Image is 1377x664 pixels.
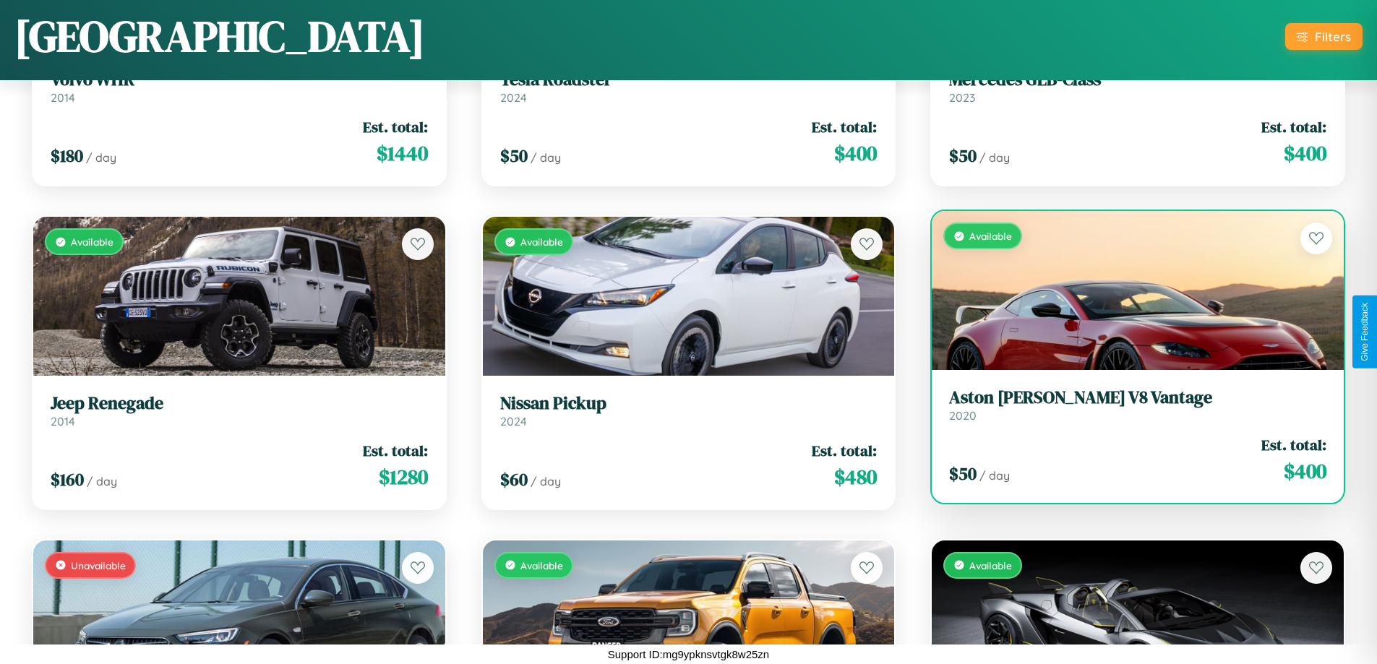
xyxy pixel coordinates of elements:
[979,468,1010,483] span: / day
[500,467,528,491] span: $ 60
[51,69,428,90] h3: Volvo WHR
[500,144,528,168] span: $ 50
[51,467,84,491] span: $ 160
[834,139,877,168] span: $ 400
[500,393,878,414] h3: Nissan Pickup
[51,90,75,105] span: 2014
[531,474,561,488] span: / day
[608,644,769,664] p: Support ID: mg9ypknsvtgk8w25zn
[520,236,563,248] span: Available
[949,387,1326,423] a: Aston [PERSON_NAME] V8 Vantage2020
[500,393,878,428] a: Nissan Pickup2024
[51,144,83,168] span: $ 180
[500,414,527,428] span: 2024
[51,414,75,428] span: 2014
[949,387,1326,408] h3: Aston [PERSON_NAME] V8 Vantage
[969,230,1012,242] span: Available
[1261,116,1326,137] span: Est. total:
[14,7,425,66] h1: [GEOGRAPHIC_DATA]
[87,474,117,488] span: / day
[531,150,561,165] span: / day
[363,116,428,137] span: Est. total:
[500,69,878,90] h3: Tesla Roadster
[1284,139,1326,168] span: $ 400
[520,559,563,572] span: Available
[379,462,428,491] span: $ 1280
[949,90,975,105] span: 2023
[1360,303,1370,361] div: Give Feedback
[949,144,977,168] span: $ 50
[1315,29,1351,44] div: Filters
[969,559,1012,572] span: Available
[1285,23,1363,50] button: Filters
[71,559,126,572] span: Unavailable
[949,69,1326,90] h3: Mercedes GLB-Class
[1261,434,1326,455] span: Est. total:
[71,236,113,248] span: Available
[979,150,1010,165] span: / day
[1284,457,1326,486] span: $ 400
[51,69,428,105] a: Volvo WHR2014
[51,393,428,414] h3: Jeep Renegade
[949,408,977,423] span: 2020
[834,462,877,491] span: $ 480
[377,139,428,168] span: $ 1440
[949,69,1326,105] a: Mercedes GLB-Class2023
[500,69,878,105] a: Tesla Roadster2024
[812,116,877,137] span: Est. total:
[500,90,527,105] span: 2024
[949,462,977,486] span: $ 50
[51,393,428,428] a: Jeep Renegade2014
[812,440,877,461] span: Est. total:
[363,440,428,461] span: Est. total:
[86,150,116,165] span: / day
